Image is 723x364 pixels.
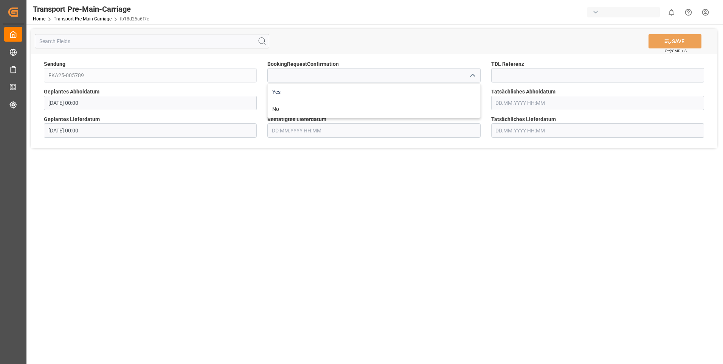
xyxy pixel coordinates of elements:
[54,16,112,22] a: Transport Pre-Main-Carriage
[491,60,524,68] span: TDL Referenz
[44,115,100,123] span: Geplantes Lieferdatum
[35,34,269,48] input: Search Fields
[268,84,480,101] div: Yes
[33,16,45,22] a: Home
[44,88,99,96] span: Geplantes Abholdatum
[267,115,326,123] span: Bestätigtes Lieferdatum
[665,48,687,54] span: Ctrl/CMD + S
[466,70,478,81] button: close menu
[44,123,257,138] input: DD.MM.YYYY HH:MM
[267,60,339,68] span: BookingRequestConfirmation
[649,34,701,48] button: SAVE
[663,4,680,21] button: show 0 new notifications
[491,123,704,138] input: DD.MM.YYYY HH:MM
[268,101,480,118] div: No
[491,115,556,123] span: Tatsächliches Lieferdatum
[267,123,480,138] input: DD.MM.YYYY HH:MM
[491,96,704,110] input: DD.MM.YYYY HH:MM
[33,3,149,15] div: Transport Pre-Main-Carriage
[44,96,257,110] input: DD.MM.YYYY HH:MM
[44,60,65,68] span: Sendung
[491,88,555,96] span: Tatsächliches Abholdatum
[680,4,697,21] button: Help Center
